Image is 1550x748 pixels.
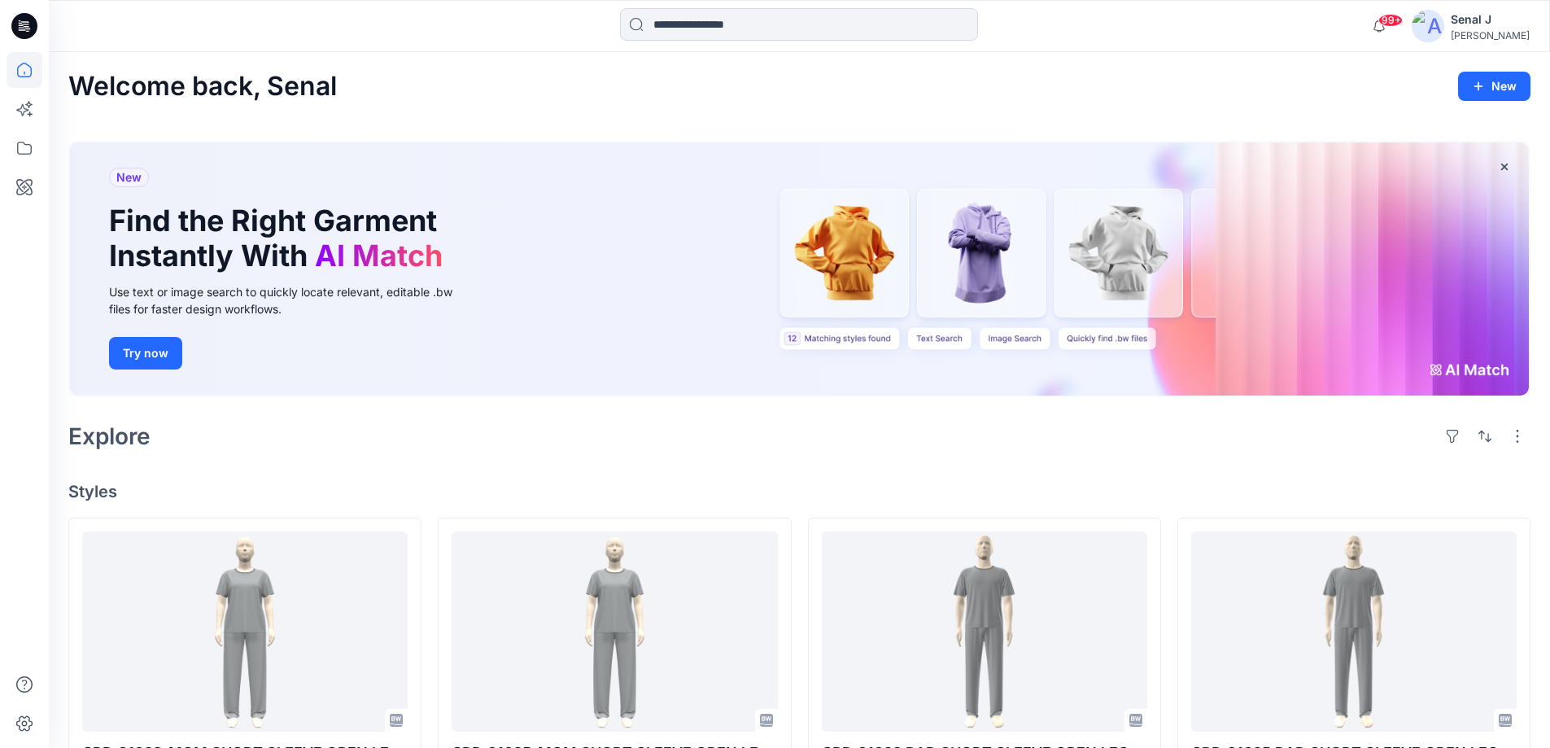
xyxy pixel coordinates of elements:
a: GRP-01625 DAD SHORT SLEEVE OPEN LEG_DEVELOPMENT [1191,531,1517,733]
a: GRP-01625-MOM SHORT SLEEVE OPEN LEG_DEV [452,531,777,733]
a: GRP-01623-MOM SHORT SLEEVE OPEN LEG_DEV [82,531,408,733]
span: 99+ [1378,14,1403,27]
h2: Explore [68,423,151,449]
img: avatar [1412,10,1444,42]
div: Use text or image search to quickly locate relevant, editable .bw files for faster design workflows. [109,283,475,317]
a: GRP-01623 DAD SHORT SLEEVE OPEN LEG_DEVELOPMENT [822,531,1147,733]
button: New [1458,72,1530,101]
h4: Styles [68,482,1530,501]
h1: Find the Right Garment Instantly With [109,203,451,273]
div: [PERSON_NAME] [1451,29,1530,42]
button: Try now [109,337,182,370]
div: Senal J [1451,10,1530,29]
span: New [116,168,142,187]
span: AI Match [315,238,443,273]
h2: Welcome back, Senal [68,72,337,102]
